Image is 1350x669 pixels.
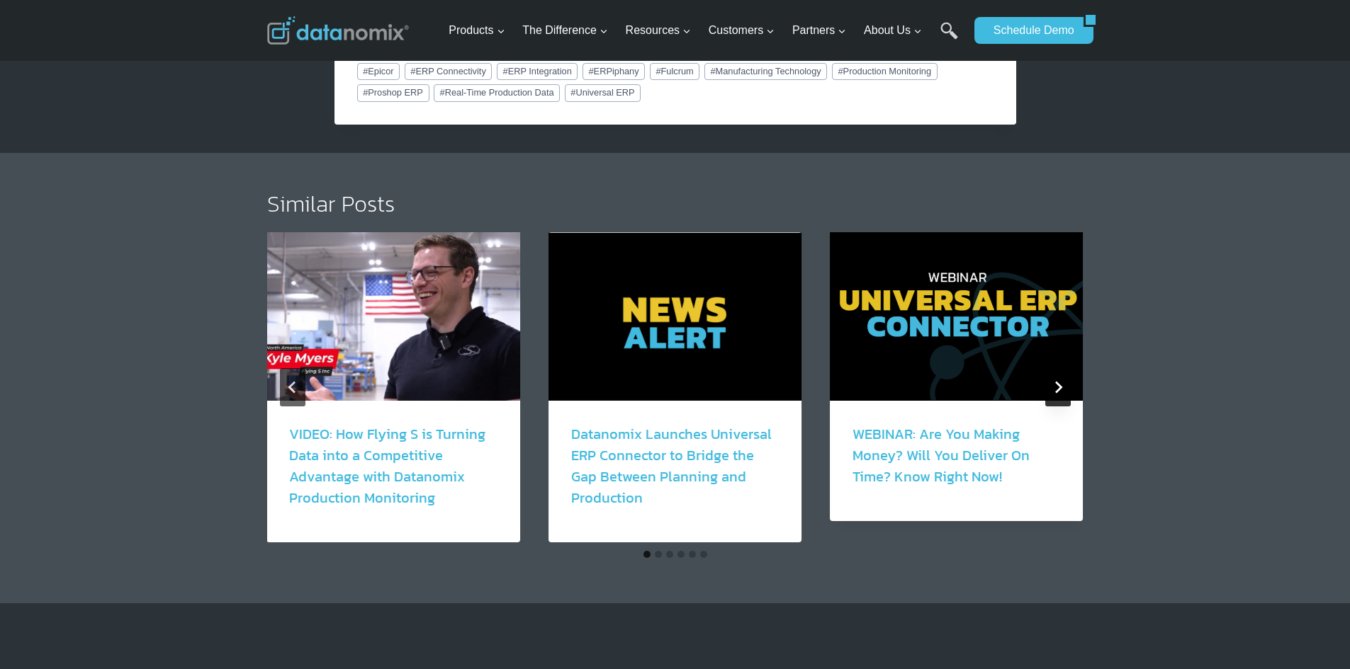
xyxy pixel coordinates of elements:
button: Go to slide 4 [677,551,685,558]
a: #Production Monitoring [832,63,938,80]
img: Bridge the gap between planning & production with the Datanomix Universal ERP Connector [830,232,1083,401]
span: Partners [792,21,846,40]
img: VIDEO: How Flying S is Turning Data into a Competitive Advantage with Datanomix Production Monito... [266,232,519,401]
span: # [570,87,575,98]
span: # [710,66,715,76]
a: #Epicor [357,63,400,80]
button: Go to slide 1 [643,551,651,558]
span: Customers [709,21,775,40]
span: # [656,66,660,76]
button: Go to slide 5 [689,551,696,558]
span: # [503,66,508,76]
span: The Difference [522,21,608,40]
a: #Real-Time Production Data [434,84,560,101]
div: 3 of 6 [830,232,1083,542]
span: Products [449,21,505,40]
span: About Us [864,21,922,40]
span: # [363,87,368,98]
a: #Manufacturing Technology [704,63,828,80]
button: Go to slide 3 [666,551,673,558]
a: Schedule Demo [974,17,1084,44]
a: #Proshop ERP [357,84,429,101]
span: # [440,87,445,98]
button: Go to slide 2 [655,551,662,558]
a: #ERP Integration [497,63,578,80]
div: 2 of 6 [549,232,801,542]
a: Datanomix Launches Universal ERP Connector to Bridge the Gap Between Planning and Production [571,423,772,508]
button: Go to last slide [280,368,305,406]
iframe: Popup CTA [7,379,227,662]
a: VIDEO: How Flying S is Turning Data into a Competitive Advantage with Datanomix Production Monito... [289,423,485,508]
a: WEBINAR: Are You Making Money? Will You Deliver On Time? Know Right Now! [853,423,1030,487]
a: #ERPiphany [583,63,646,80]
span: Resources [626,21,691,40]
div: 1 of 6 [266,232,519,542]
span: # [588,66,593,76]
button: Next [1045,368,1071,406]
img: Datanomix News Alert [549,232,801,401]
h2: Similar Posts [267,193,1084,215]
a: Search [940,22,958,54]
a: #ERP Connectivity [405,63,493,80]
a: #Universal ERP [565,84,641,101]
ul: Select a slide to show [267,549,1084,560]
button: Go to slide 6 [700,551,707,558]
span: # [363,66,368,76]
nav: Primary Navigation [443,8,967,54]
span: # [838,66,843,76]
a: #Fulcrum [650,63,700,80]
span: # [410,66,415,76]
img: Datanomix [267,16,409,45]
